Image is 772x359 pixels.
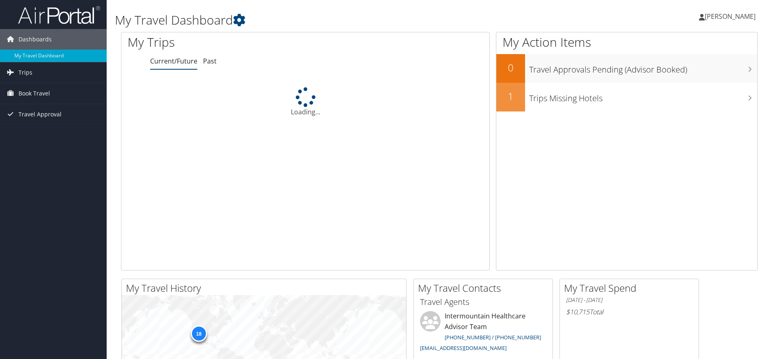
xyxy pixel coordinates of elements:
h2: My Travel History [126,281,406,295]
a: 0Travel Approvals Pending (Advisor Booked) [496,54,757,83]
span: [PERSON_NAME] [705,12,756,21]
h3: Travel Agents [420,296,546,308]
a: Past [203,57,217,66]
h2: 1 [496,89,525,103]
div: 18 [190,325,207,341]
a: [PERSON_NAME] [699,4,764,29]
span: Book Travel [18,83,50,104]
h6: [DATE] - [DATE] [566,296,692,304]
img: airportal-logo.png [18,5,100,25]
h2: 0 [496,61,525,75]
a: 1Trips Missing Hotels [496,83,757,111]
span: Dashboards [18,29,52,50]
h1: My Trips [128,34,330,51]
h2: My Travel Spend [564,281,699,295]
h2: My Travel Contacts [418,281,553,295]
a: [PHONE_NUMBER] / [PHONE_NUMBER] [445,334,541,341]
li: Intermountain Healthcare Advisor Team [416,311,550,355]
h3: Travel Approvals Pending (Advisor Booked) [529,60,757,75]
span: Trips [18,62,32,83]
h3: Trips Missing Hotels [529,89,757,104]
h6: Total [566,307,692,316]
a: [EMAIL_ADDRESS][DOMAIN_NAME] [420,344,507,352]
h1: My Action Items [496,34,757,51]
h1: My Travel Dashboard [115,11,548,29]
div: Loading... [121,87,489,117]
a: Current/Future [150,57,197,66]
span: $10,715 [566,307,589,316]
span: Travel Approval [18,104,62,125]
